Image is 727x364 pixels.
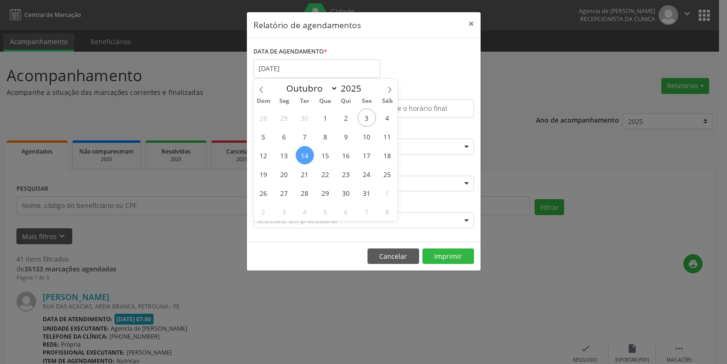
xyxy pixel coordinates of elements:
input: Selecione o horário final [366,99,474,118]
span: Outubro 12, 2025 [254,146,273,164]
span: Outubro 29, 2025 [316,184,335,202]
span: Outubro 25, 2025 [378,165,397,183]
span: Outubro 11, 2025 [378,127,397,146]
span: Outubro 15, 2025 [316,146,335,164]
span: Outubro 31, 2025 [358,184,376,202]
span: Outubro 3, 2025 [358,108,376,127]
button: Close [462,12,481,35]
span: Outubro 28, 2025 [296,184,314,202]
span: Outubro 30, 2025 [337,184,355,202]
span: Sex [356,98,377,104]
label: DATA DE AGENDAMENTO [253,45,327,59]
span: Outubro 20, 2025 [275,165,293,183]
span: Outubro 1, 2025 [316,108,335,127]
span: Outubro 4, 2025 [378,108,397,127]
span: Setembro 30, 2025 [296,108,314,127]
span: Outubro 10, 2025 [358,127,376,146]
span: Sáb [377,98,398,104]
span: Outubro 21, 2025 [296,165,314,183]
span: Outubro 8, 2025 [316,127,335,146]
span: Outubro 2, 2025 [337,108,355,127]
span: Outubro 27, 2025 [275,184,293,202]
span: Novembro 1, 2025 [378,184,397,202]
span: Outubro 26, 2025 [254,184,273,202]
span: Novembro 5, 2025 [316,202,335,221]
span: Novembro 3, 2025 [275,202,293,221]
span: Selecione um profissional [257,216,337,225]
span: Seg [274,98,294,104]
span: Outubro 19, 2025 [254,165,273,183]
span: Novembro 4, 2025 [296,202,314,221]
span: Novembro 7, 2025 [358,202,376,221]
span: Outubro 5, 2025 [254,127,273,146]
span: Outubro 16, 2025 [337,146,355,164]
input: Year [338,82,369,94]
span: Outubro 7, 2025 [296,127,314,146]
select: Month [282,82,338,95]
span: Novembro 2, 2025 [254,202,273,221]
span: Outubro 23, 2025 [337,165,355,183]
span: Outubro 6, 2025 [275,127,293,146]
h5: Relatório de agendamentos [253,19,361,31]
span: Setembro 29, 2025 [275,108,293,127]
span: Outubro 9, 2025 [337,127,355,146]
label: ATÉ [366,85,474,99]
span: Qua [315,98,336,104]
span: Outubro 13, 2025 [275,146,293,164]
span: Outubro 24, 2025 [358,165,376,183]
span: Qui [336,98,356,104]
span: Dom [253,98,274,104]
span: Outubro 17, 2025 [358,146,376,164]
button: Imprimir [422,248,474,264]
button: Cancelar [367,248,419,264]
input: Selecione uma data ou intervalo [253,59,380,78]
span: Outubro 14, 2025 [296,146,314,164]
span: Novembro 6, 2025 [337,202,355,221]
span: Outubro 22, 2025 [316,165,335,183]
span: Setembro 28, 2025 [254,108,273,127]
span: Novembro 8, 2025 [378,202,397,221]
span: Outubro 18, 2025 [378,146,397,164]
span: Ter [294,98,315,104]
